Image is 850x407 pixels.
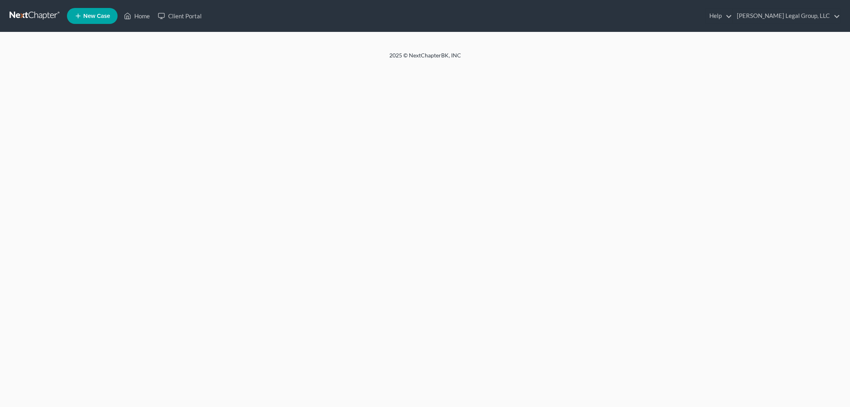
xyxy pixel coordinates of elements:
[733,9,840,23] a: [PERSON_NAME] Legal Group, LLC
[705,9,732,23] a: Help
[198,51,652,66] div: 2025 © NextChapterBK, INC
[67,8,118,24] new-legal-case-button: New Case
[154,9,206,23] a: Client Portal
[120,9,154,23] a: Home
